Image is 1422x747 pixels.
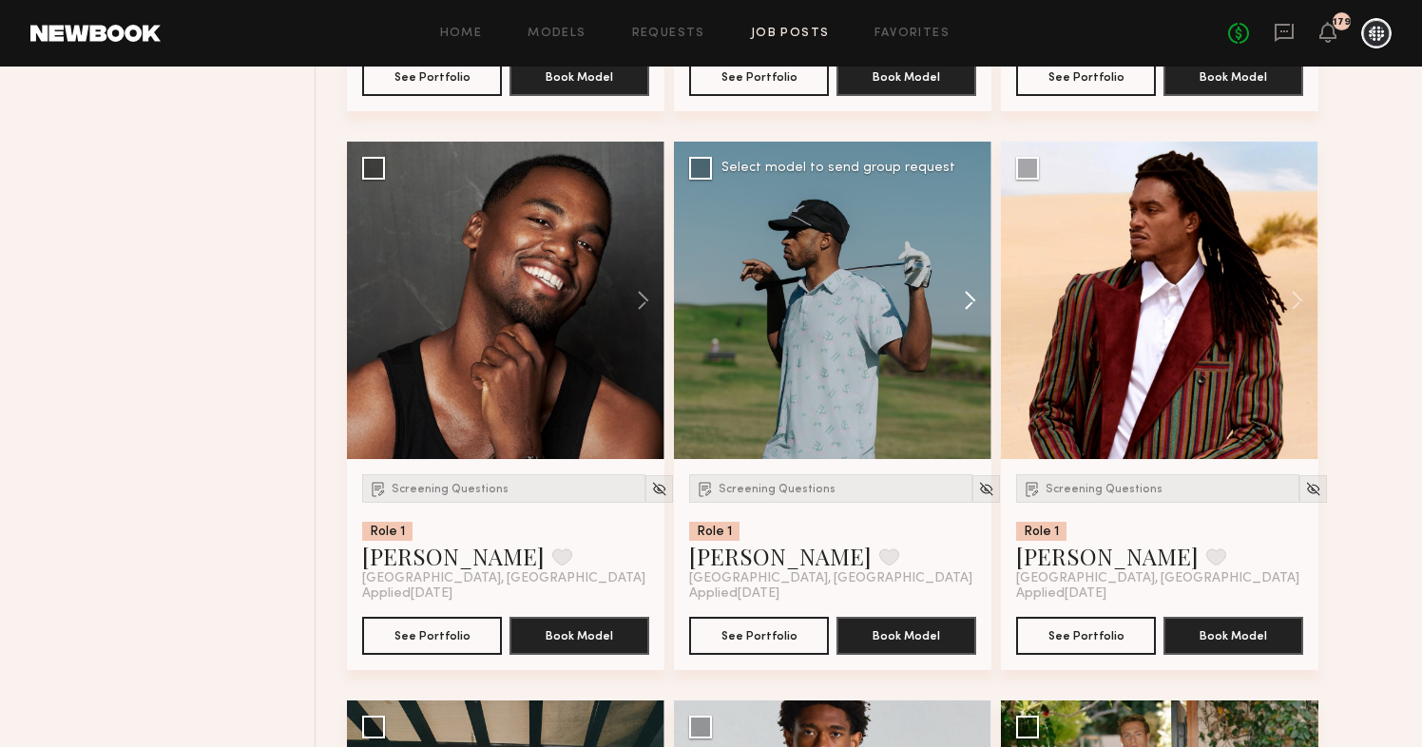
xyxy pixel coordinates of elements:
[689,58,829,96] button: See Portfolio
[1163,58,1303,96] button: Book Model
[528,28,586,40] a: Models
[874,28,950,40] a: Favorites
[1305,481,1321,497] img: Unhide Model
[1016,541,1199,571] a: [PERSON_NAME]
[1016,522,1066,541] div: Role 1
[362,541,545,571] a: [PERSON_NAME]
[689,617,829,655] button: See Portfolio
[362,522,413,541] div: Role 1
[721,162,955,175] div: Select model to send group request
[392,484,509,495] span: Screening Questions
[1023,479,1042,498] img: Submission Icon
[509,58,649,96] button: Book Model
[509,617,649,655] button: Book Model
[362,617,502,655] button: See Portfolio
[440,28,483,40] a: Home
[632,28,705,40] a: Requests
[362,586,649,602] div: Applied [DATE]
[1016,571,1299,586] span: [GEOGRAPHIC_DATA], [GEOGRAPHIC_DATA]
[362,571,645,586] span: [GEOGRAPHIC_DATA], [GEOGRAPHIC_DATA]
[1163,67,1303,84] a: Book Model
[1016,617,1156,655] button: See Portfolio
[509,67,649,84] a: Book Model
[1016,58,1156,96] button: See Portfolio
[689,522,740,541] div: Role 1
[719,484,836,495] span: Screening Questions
[836,617,976,655] button: Book Model
[1163,617,1303,655] button: Book Model
[751,28,830,40] a: Job Posts
[689,541,872,571] a: [PERSON_NAME]
[509,626,649,642] a: Book Model
[689,586,976,602] div: Applied [DATE]
[362,58,502,96] button: See Portfolio
[836,626,976,642] a: Book Model
[1016,586,1303,602] div: Applied [DATE]
[696,479,715,498] img: Submission Icon
[836,58,976,96] button: Book Model
[1163,626,1303,642] a: Book Model
[689,571,972,586] span: [GEOGRAPHIC_DATA], [GEOGRAPHIC_DATA]
[369,479,388,498] img: Submission Icon
[1046,484,1163,495] span: Screening Questions
[836,67,976,84] a: Book Model
[978,481,994,497] img: Unhide Model
[1333,17,1351,28] div: 179
[651,481,667,497] img: Unhide Model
